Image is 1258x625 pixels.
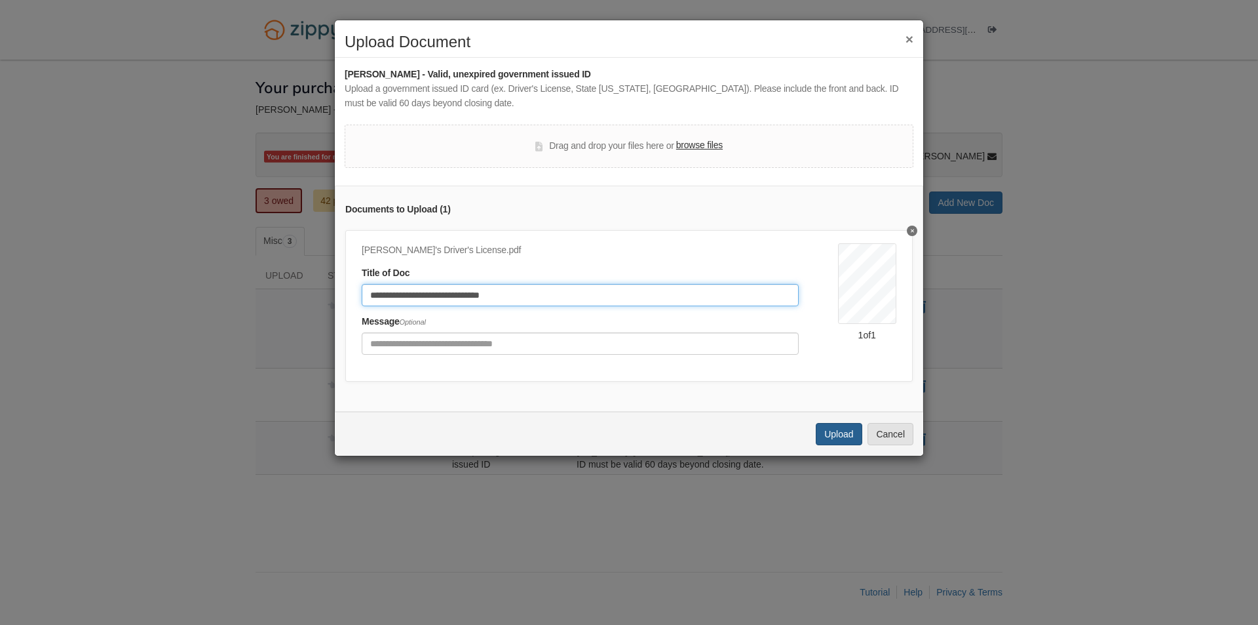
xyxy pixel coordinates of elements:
[816,423,862,445] button: Upload
[345,68,913,82] div: [PERSON_NAME] - Valid, unexpired government issued ID
[345,203,913,217] div: Documents to Upload ( 1 )
[362,284,799,306] input: Document Title
[535,138,723,154] div: Drag and drop your files here or
[345,33,913,50] h2: Upload Document
[905,32,913,46] button: ×
[345,82,913,111] div: Upload a government issued ID card (ex. Driver's License, State [US_STATE], [GEOGRAPHIC_DATA]). P...
[867,423,913,445] button: Cancel
[362,243,799,258] div: [PERSON_NAME]'s Driver's License.pdf
[907,226,917,236] button: Delete Paul Zimmerman's Driver's License
[676,138,723,153] label: browse files
[838,329,896,342] div: 1 of 1
[362,315,426,329] label: Message
[362,333,799,355] input: Include any comments on this document
[400,318,426,326] span: Optional
[362,266,410,281] label: Title of Doc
